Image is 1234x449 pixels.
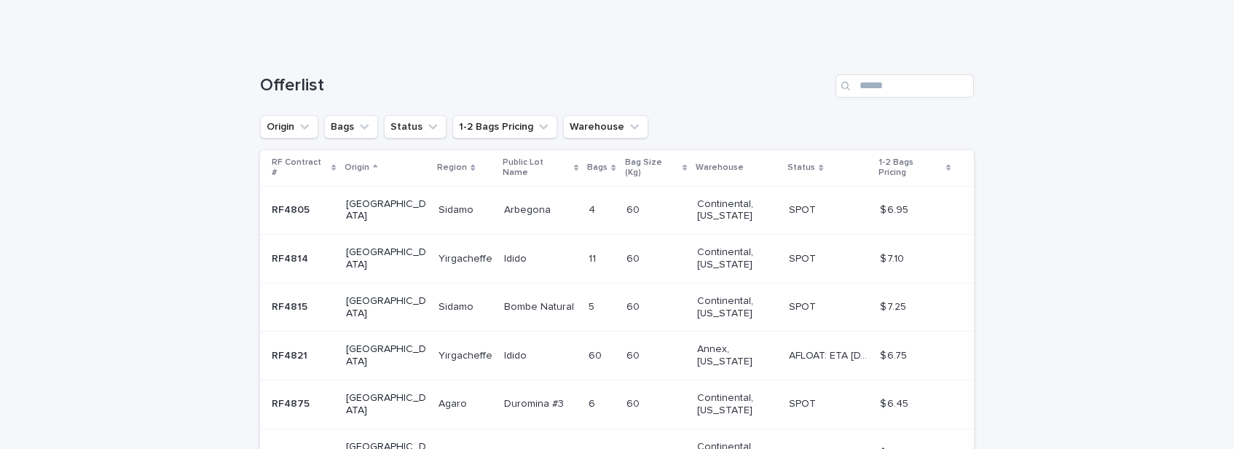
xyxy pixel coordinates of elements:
[346,343,427,368] p: [GEOGRAPHIC_DATA]
[260,283,974,332] tr: RF4815RF4815 [GEOGRAPHIC_DATA]SidamoSidamo Bombe NaturalBombe Natural 55 6060 Continental, [US_ST...
[504,347,530,362] p: Idido
[272,298,310,313] p: RF4815
[452,115,557,138] button: 1-2 Bags Pricing
[345,160,369,176] p: Origin
[439,395,470,410] p: Agaro
[439,201,476,216] p: Sidamo
[879,155,942,181] p: 1-2 Bags Pricing
[789,395,819,410] p: SPOT
[626,201,642,216] p: 60
[346,198,427,223] p: [GEOGRAPHIC_DATA]
[880,347,910,362] p: $ 6.75
[503,155,570,181] p: Public Lot Name
[346,295,427,320] p: [GEOGRAPHIC_DATA]
[439,250,495,265] p: Yirgacheffe
[437,160,467,176] p: Region
[787,160,815,176] p: Status
[504,250,530,265] p: Idido
[272,250,311,265] p: RF4814
[439,347,495,362] p: Yirgacheffe
[384,115,447,138] button: Status
[260,332,974,380] tr: RF4821RF4821 [GEOGRAPHIC_DATA]YirgacheffeYirgacheffe IdidoIdido 6060 6060 Annex, [US_STATE] AFLOA...
[324,115,378,138] button: Bags
[272,395,313,410] p: RF4875
[439,298,476,313] p: Sidamo
[589,347,605,362] p: 60
[260,235,974,284] tr: RF4814RF4814 [GEOGRAPHIC_DATA]YirgacheffeYirgacheffe IdidoIdido 1111 6060 Continental, [US_STATE]...
[272,155,328,181] p: RF Contract #
[260,115,318,138] button: Origin
[880,201,911,216] p: $ 6.95
[589,250,599,265] p: 11
[880,250,907,265] p: $ 7.10
[789,201,819,216] p: SPOT
[880,395,911,410] p: $ 6.45
[589,201,598,216] p: 4
[504,395,567,410] p: Duromina #3
[626,250,642,265] p: 60
[626,298,642,313] p: 60
[260,380,974,429] tr: RF4875RF4875 [GEOGRAPHIC_DATA]AgaroAgaro Duromina #3Duromina #3 66 6060 Continental, [US_STATE] S...
[789,347,871,362] p: AFLOAT: ETA 09-27-2025
[589,395,598,410] p: 6
[260,75,830,96] h1: Offerlist
[589,298,597,313] p: 5
[625,155,679,181] p: Bag Size (Kg)
[789,298,819,313] p: SPOT
[880,298,909,313] p: $ 7.25
[587,160,608,176] p: Bags
[272,347,310,362] p: RF4821
[504,298,577,313] p: Bombe Natural
[346,246,427,271] p: [GEOGRAPHIC_DATA]
[696,160,744,176] p: Warehouse
[626,347,642,362] p: 60
[272,201,313,216] p: RF4805
[260,186,974,235] tr: RF4805RF4805 [GEOGRAPHIC_DATA]SidamoSidamo ArbegonaArbegona 44 6060 Continental, [US_STATE] SPOTS...
[789,250,819,265] p: SPOT
[346,392,427,417] p: [GEOGRAPHIC_DATA]
[504,201,554,216] p: Arbegona
[626,395,642,410] p: 60
[836,74,974,98] input: Search
[563,115,648,138] button: Warehouse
